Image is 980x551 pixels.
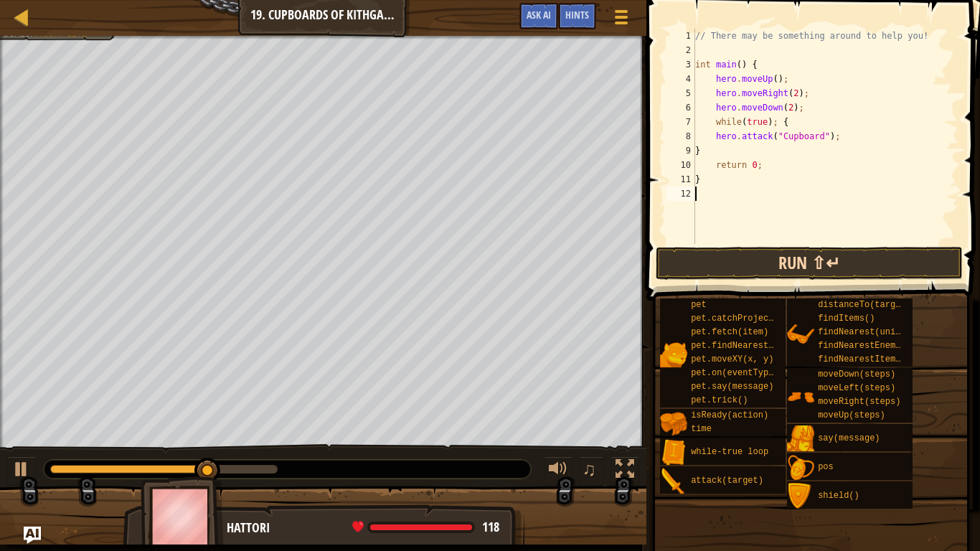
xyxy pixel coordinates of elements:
span: findNearestEnemy() [818,341,911,351]
span: distanceTo(target) [818,300,911,310]
div: 6 [666,100,695,115]
button: Show game menu [603,3,639,37]
span: say(message) [818,433,880,443]
div: 2 [666,43,695,57]
img: portrait.png [787,454,814,481]
img: portrait.png [660,341,687,368]
span: 118 [482,518,499,536]
span: time [691,424,712,434]
div: 3 [666,57,695,72]
span: findNearestItem() [818,354,905,364]
div: 4 [666,72,695,86]
span: pet.moveXY(x, y) [691,354,773,364]
div: 1 [666,29,695,43]
img: portrait.png [787,483,814,510]
div: 5 [666,86,695,100]
span: shield() [818,491,859,501]
span: moveUp(steps) [818,410,885,420]
div: 10 [666,158,695,172]
span: pet.say(message) [691,382,773,392]
div: 7 [666,115,695,129]
button: Ctrl + P: Play [7,456,36,486]
img: portrait.png [787,425,814,453]
span: moveLeft(steps) [818,383,895,393]
span: pos [818,462,834,472]
span: moveRight(steps) [818,397,900,407]
div: 8 [666,129,695,143]
img: portrait.png [660,439,687,466]
span: moveDown(steps) [818,369,895,380]
button: Toggle fullscreen [611,456,639,486]
span: Ask AI [527,8,551,22]
span: attack(target) [691,476,763,486]
span: findItems() [818,314,875,324]
img: portrait.png [787,383,814,410]
span: pet.findNearestByType(type) [691,341,830,351]
div: 11 [666,172,695,187]
img: portrait.png [660,468,687,495]
span: pet [691,300,707,310]
span: pet.on(eventType, handler) [691,368,825,378]
span: while-true loop [691,447,768,457]
span: pet.trick() [691,395,748,405]
span: Hints [565,8,589,22]
span: findNearest(units) [818,327,911,337]
button: Run ⇧↵ [656,247,963,280]
span: ♫ [583,458,597,480]
div: Hattori [227,519,510,537]
img: portrait.png [787,321,814,348]
button: ♫ [580,456,604,486]
div: health: 118 / 118 [352,521,499,534]
div: 12 [666,187,695,201]
button: Ask AI [24,527,41,544]
button: Ask AI [519,3,558,29]
span: isReady(action) [691,410,768,420]
div: 9 [666,143,695,158]
span: pet.fetch(item) [691,327,768,337]
span: pet.catchProjectile(arrow) [691,314,825,324]
button: Adjust volume [544,456,573,486]
img: portrait.png [660,410,687,438]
